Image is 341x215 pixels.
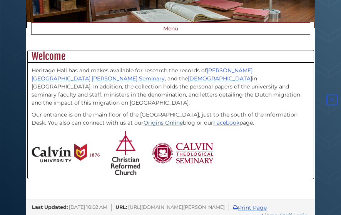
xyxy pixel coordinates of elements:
a: [DEMOGRAPHIC_DATA] [188,75,252,82]
a: Origins Online [144,119,183,126]
a: Print Page [233,204,267,211]
a: Back to Top [325,97,339,103]
a: Facebook [213,119,239,126]
span: [DATE] 10:02 AM [69,204,107,210]
img: Calvin Theological Seminary [152,143,214,163]
span: Last Updated: [32,204,68,210]
p: Heritage Hall has and makes available for research the records of , , and the in [GEOGRAPHIC_DATA... [32,67,310,107]
i: Print Page [233,205,238,210]
h2: Welcome [28,50,314,63]
span: URL: [115,204,127,210]
p: Our entrance is on the main floor of the [GEOGRAPHIC_DATA], just to the south of the Information ... [32,111,310,127]
span: [URL][DOMAIN_NAME][PERSON_NAME] [128,204,225,210]
img: Christian Reformed Church [111,131,140,175]
button: Menu [31,22,310,35]
a: [PERSON_NAME] Seminary [92,75,165,82]
img: Calvin University [32,143,100,163]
